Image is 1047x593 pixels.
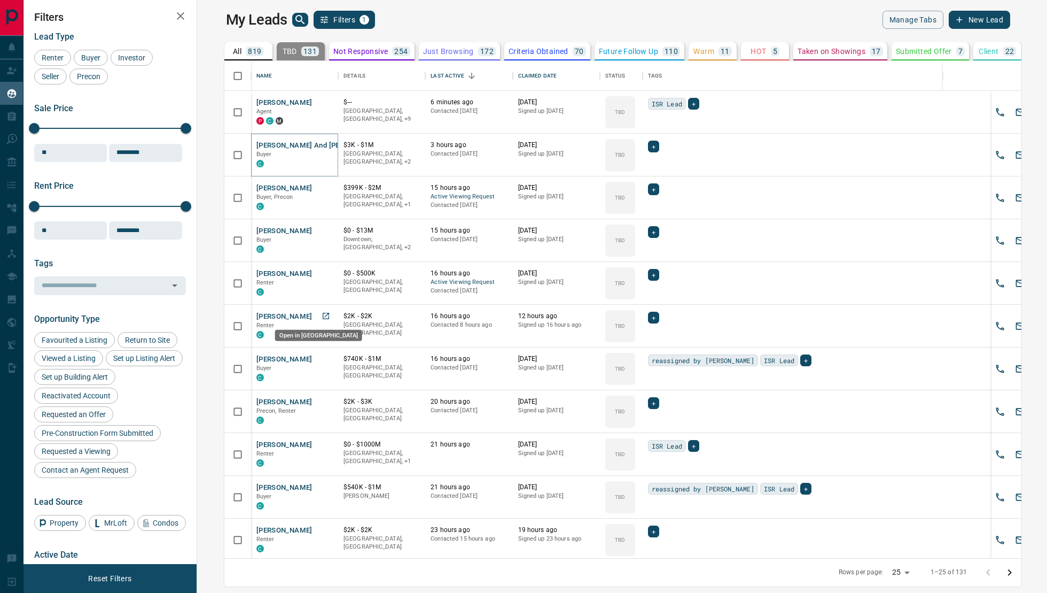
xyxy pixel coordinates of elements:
[1012,104,1028,120] button: Email
[992,532,1008,548] button: Call
[34,332,115,348] div: Favourited a Listing
[343,235,420,252] p: Midtown | Central, Toronto
[693,48,714,55] p: Warm
[1012,233,1028,249] button: Email
[46,519,82,527] span: Property
[343,397,420,406] p: $2K - $3K
[343,440,420,449] p: $0 - $1000M
[431,150,507,158] p: Contacted [DATE]
[1005,48,1014,55] p: 22
[652,227,655,237] span: +
[518,397,595,406] p: [DATE]
[256,374,264,381] div: condos.ca
[256,288,264,296] div: condos.ca
[256,194,293,201] span: Buyer, Precon
[615,236,625,244] p: TBD
[648,526,659,537] div: +
[1015,364,1026,374] svg: Email
[652,269,655,280] span: +
[256,355,312,365] button: [PERSON_NAME]
[431,107,507,115] p: Contacted [DATE]
[804,483,808,494] span: +
[38,410,110,419] span: Requested an Offer
[1015,192,1026,203] svg: Email
[34,550,78,560] span: Active Date
[34,350,103,366] div: Viewed a Listing
[1015,278,1026,289] svg: Email
[995,150,1005,160] svg: Call
[995,107,1005,118] svg: Call
[431,141,507,150] p: 3 hours ago
[1012,361,1028,377] button: Email
[431,226,507,235] p: 15 hours ago
[648,269,659,281] div: +
[1015,321,1026,332] svg: Email
[1012,489,1028,505] button: Email
[361,16,368,24] span: 1
[343,278,420,295] p: [GEOGRAPHIC_DATA], [GEOGRAPHIC_DATA]
[343,321,420,337] p: [GEOGRAPHIC_DATA], [GEOGRAPHIC_DATA]
[800,483,811,495] div: +
[995,235,1005,246] svg: Call
[600,61,643,91] div: Status
[518,61,557,91] div: Claimed Date
[431,397,507,406] p: 20 hours ago
[431,269,507,278] p: 16 hours ago
[34,497,83,507] span: Lead Source
[248,48,261,55] p: 819
[518,98,595,107] p: [DATE]
[888,565,913,580] div: 25
[431,321,507,329] p: Contacted 8 hours ago
[518,526,595,535] p: 19 hours ago
[518,107,595,115] p: Signed up [DATE]
[38,391,114,400] span: Reactivated Account
[34,68,67,84] div: Seller
[343,183,420,192] p: $399K - $2M
[995,321,1005,332] svg: Call
[256,417,264,424] div: condos.ca
[882,11,943,29] button: Manage Tabs
[652,141,655,152] span: +
[518,440,595,449] p: [DATE]
[1012,190,1028,206] button: Email
[38,72,63,81] span: Seller
[518,321,595,329] p: Signed up 16 hours ago
[431,183,507,192] p: 15 hours ago
[256,459,264,467] div: condos.ca
[692,98,696,109] span: +
[256,203,264,210] div: condos.ca
[431,278,507,287] span: Active Viewing Request
[615,108,625,116] p: TBD
[1012,147,1028,163] button: Email
[615,407,625,415] p: TBD
[652,312,655,323] span: +
[121,336,174,344] span: Return to Site
[652,483,754,494] span: reassigned by [PERSON_NAME]
[518,364,595,372] p: Signed up [DATE]
[283,48,297,55] p: TBD
[431,192,507,202] span: Active Viewing Request
[518,226,595,235] p: [DATE]
[167,278,182,293] button: Open
[38,336,111,344] span: Favourited a Listing
[1015,235,1026,246] svg: Email
[992,361,1008,377] button: Call
[256,331,264,338] div: condos.ca
[992,275,1008,291] button: Call
[256,493,272,500] span: Buyer
[431,535,507,543] p: Contacted 15 hours ago
[518,406,595,415] p: Signed up [DATE]
[648,312,659,324] div: +
[480,48,494,55] p: 172
[1015,107,1026,118] svg: Email
[34,258,53,268] span: Tags
[34,50,71,66] div: Renter
[931,568,967,577] p: 1–25 of 131
[251,61,338,91] div: Name
[256,269,312,279] button: [PERSON_NAME]
[431,98,507,107] p: 6 minutes ago
[74,50,108,66] div: Buyer
[431,61,464,91] div: Last Active
[721,48,730,55] p: 11
[995,449,1005,460] svg: Call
